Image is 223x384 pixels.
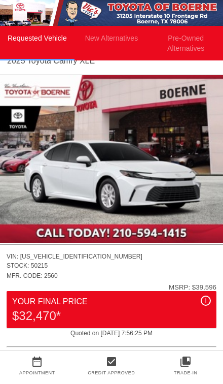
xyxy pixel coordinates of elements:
div: MSRP: $39,596 [169,283,216,291]
a: Credit Approved [88,370,135,375]
span: 50215 [31,262,48,269]
a: Trade-In [174,370,198,375]
a: check_box [75,356,149,368]
span: [US_VEHICLE_IDENTIFICATION_NUMBER] [20,253,142,260]
div: $32,470* [12,308,211,324]
li: New Alternatives [75,26,149,60]
div: Quoted on [DATE] 7:56:25 PM [7,329,216,343]
span: MFR. CODE: [7,272,43,279]
span: 2560 [44,272,58,279]
span: VIN: [7,253,18,260]
a: collections_bookmark [148,356,223,368]
div: Your Final Price [12,296,211,308]
a: Appointment [19,370,55,375]
li: Pre-Owned Alternatives [148,26,223,60]
span: STOCK: [7,262,29,269]
span: i [205,297,207,304]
